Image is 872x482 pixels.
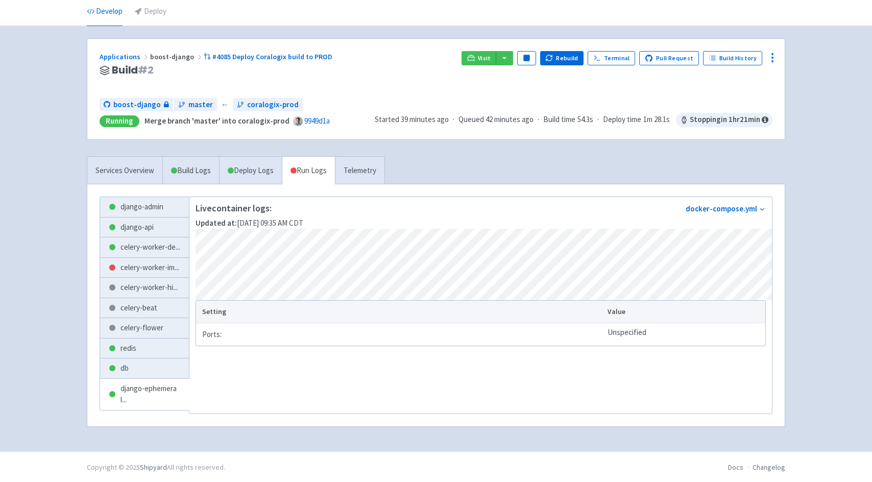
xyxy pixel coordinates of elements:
span: Stopping in 1 hr 21 min [676,113,772,127]
a: boost-django [100,98,173,112]
time: 39 minutes ago [401,114,449,124]
span: # 2 [138,63,154,77]
div: · · · [375,113,772,127]
a: Services Overview [87,157,162,185]
span: coralogix-prod [247,99,299,111]
span: Build time [543,114,575,126]
th: Value [604,301,765,323]
span: Deploy time [603,114,641,126]
a: Changelog [753,463,785,472]
span: celery-worker-hi ... [120,282,178,294]
span: Started [375,114,449,124]
time: 42 minutes ago [486,114,534,124]
span: boost-django [113,99,161,111]
a: Pull Request [639,51,699,65]
span: [DATE] 09:35 AM CDT [196,218,303,228]
a: docker-compose.yml [686,204,757,213]
a: coralogix-prod [233,98,303,112]
a: master [174,98,217,112]
a: django-admin [100,197,189,217]
a: celery-beat [100,298,189,318]
a: redis [100,339,189,358]
a: Terminal [588,51,635,65]
a: Deploy Logs [219,157,282,185]
span: celery-worker-im ... [120,262,179,274]
strong: Merge branch 'master' into coralogix-prod [144,116,289,126]
td: Unspecified [604,323,765,346]
a: Build History [703,51,762,65]
a: db [100,358,189,378]
span: 1m 28.1s [643,114,670,126]
a: django-api [100,218,189,237]
a: Shipyard [140,463,167,472]
a: celery-worker-de... [100,237,189,257]
a: Run Logs [282,157,335,185]
a: celery-worker-im... [100,258,189,278]
a: Visit [462,51,496,65]
a: #4085 Deploy Coralogix build to PROD [204,52,334,61]
a: 9949d1a [304,116,330,126]
button: Pause [517,51,536,65]
span: Visit [478,54,491,62]
td: Ports: [196,323,604,346]
span: boost-django [150,52,204,61]
div: Copyright © 2025 All rights reserved. [87,462,225,473]
span: 54.3s [577,114,593,126]
span: django-ephemeral ... [120,383,181,406]
strong: Updated at: [196,218,237,228]
span: ← [221,99,229,111]
a: celery-worker-hi... [100,278,189,298]
a: Telemetry [335,157,384,185]
span: Build [112,64,154,76]
a: celery-flower [100,318,189,338]
span: master [188,99,213,111]
a: Applications [100,52,150,61]
a: Build Logs [163,157,219,185]
span: Queued [458,114,534,124]
a: django-ephemeral... [100,379,189,410]
p: Live container logs: [196,203,303,213]
span: celery-worker-de ... [120,242,180,253]
button: Rebuild [540,51,584,65]
a: Docs [728,463,743,472]
div: Running [100,115,139,127]
th: Setting [196,301,604,323]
